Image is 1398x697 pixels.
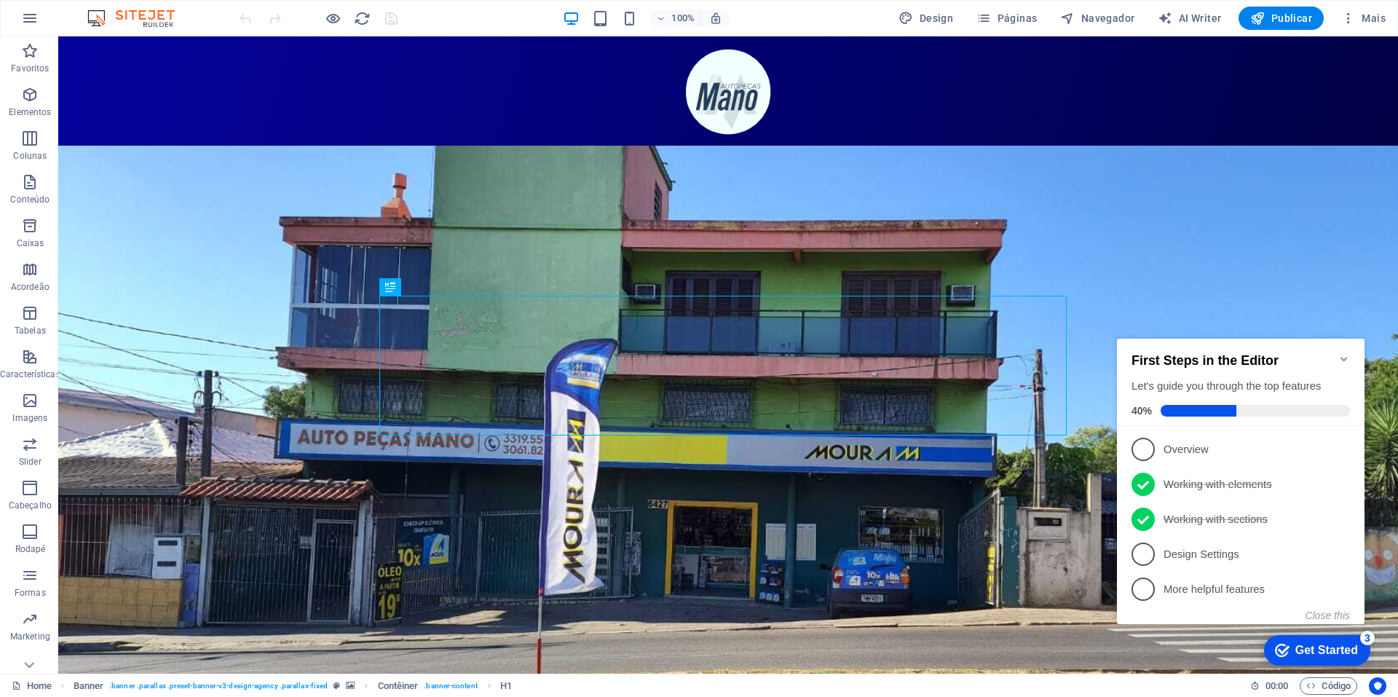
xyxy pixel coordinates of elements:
button: Usercentrics [1369,677,1386,695]
i: Ao redimensionar, ajusta automaticamente o nível de zoom para caber no dispositivo escolhido. [709,12,722,25]
p: Acordeão [11,281,50,293]
button: Design [893,7,959,30]
p: Elementos [9,106,51,118]
button: Navegador [1054,7,1140,30]
p: Imagens [12,412,47,424]
p: Cabeçalho [9,500,52,511]
span: Publicar [1250,11,1312,25]
h2: First Steps in the Editor [20,36,239,51]
p: Caixas [17,237,44,249]
p: Tabelas [15,325,46,336]
span: Mais [1341,11,1386,25]
p: Favoritos [11,63,49,74]
li: Working with elements [6,149,253,184]
span: 40% [20,87,50,99]
span: Navegador [1060,11,1134,25]
button: 100% [649,9,701,27]
button: Código [1300,677,1357,695]
span: : [1276,680,1278,691]
i: Este elemento contém um plano de fundo [346,682,355,690]
span: 00 00 [1265,677,1288,695]
p: More helpful features [52,264,227,280]
li: More helpful features [6,254,253,289]
span: Clique para selecionar. Clique duas vezes para editar [500,677,512,695]
div: 3 [249,313,264,328]
span: Clique para selecionar. Clique duas vezes para editar [74,677,104,695]
i: Este elemento é uma predefinição personalizável [333,682,340,690]
span: AI Writer [1158,11,1221,25]
div: Design (Ctrl+Alt+Y) [893,7,959,30]
div: Get Started 3 items remaining, 40% complete [153,318,259,348]
span: Clique para selecionar. Clique duas vezes para editar [378,677,419,695]
button: reload [353,9,371,27]
i: Recarregar página [354,10,371,27]
li: Working with sections [6,184,253,219]
p: Conteúdo [10,194,50,205]
button: AI Writer [1152,7,1227,30]
button: Mais [1335,7,1391,30]
button: Publicar [1239,7,1324,30]
p: Marketing [10,631,50,642]
button: Clique aqui para sair do modo de visualização e continuar editando [324,9,341,27]
span: Design [899,11,953,25]
p: Slider [19,456,42,468]
div: Minimize checklist [227,36,239,47]
p: Working with elements [52,160,227,175]
p: Design Settings [52,229,227,245]
p: Overview [52,125,227,140]
nav: breadcrumb [74,677,513,695]
button: Close this [194,292,239,304]
button: Páginas [971,7,1043,30]
p: Formas [15,587,46,599]
h6: 100% [671,9,695,27]
li: Design Settings [6,219,253,254]
div: Let's guide you through the top features [20,61,239,76]
div: Get Started [184,326,247,339]
span: . banner-content [424,677,477,695]
span: . banner .parallax .preset-banner-v3-design-agency .parallax-fixed [109,677,328,695]
a: Clique para cancelar a seleção. Clique duas vezes para abrir as Páginas [12,677,52,695]
p: Rodapé [15,543,46,555]
h6: Tempo de sessão [1250,677,1289,695]
img: Editor Logo [84,9,193,27]
span: Código [1306,677,1351,695]
span: Páginas [976,11,1037,25]
li: Overview [6,114,253,149]
p: Colunas [13,150,47,162]
p: Working with sections [52,194,227,210]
